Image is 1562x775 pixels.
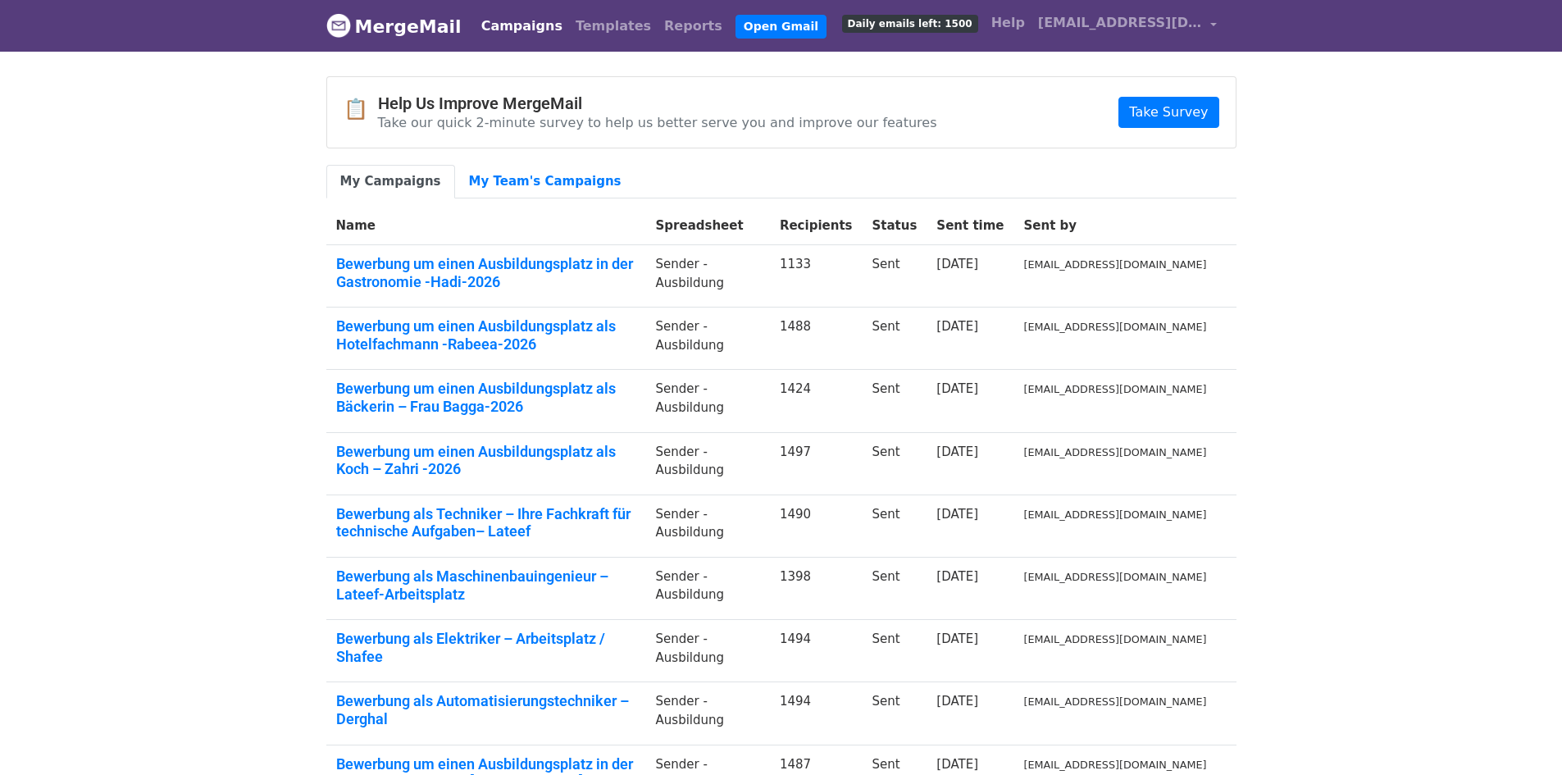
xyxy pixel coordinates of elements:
[1024,258,1207,271] small: [EMAIL_ADDRESS][DOMAIN_NAME]
[336,255,636,290] a: Bewerbung um einen Ausbildungsplatz in der Gastronomie -Hadi-2026
[1024,508,1207,521] small: [EMAIL_ADDRESS][DOMAIN_NAME]
[336,380,636,415] a: Bewerbung um einen Ausbildungsplatz als Bäckerin – Frau Bagga-2026
[1024,383,1207,395] small: [EMAIL_ADDRESS][DOMAIN_NAME]
[770,682,863,745] td: 1494
[336,505,636,540] a: Bewerbung als Techniker – Ihre Fachkraft für technische Aufgaben– Lateef
[455,165,635,198] a: My Team's Campaigns
[326,207,646,245] th: Name
[1038,13,1202,33] span: [EMAIL_ADDRESS][DOMAIN_NAME]
[862,495,927,557] td: Sent
[936,257,978,271] a: [DATE]
[1014,207,1217,245] th: Sent by
[842,15,978,33] span: Daily emails left: 1500
[646,682,770,745] td: Sender -Ausbildung
[936,694,978,709] a: [DATE]
[770,308,863,370] td: 1488
[936,444,978,459] a: [DATE]
[862,620,927,682] td: Sent
[862,432,927,495] td: Sent
[936,381,978,396] a: [DATE]
[378,114,937,131] p: Take our quick 2-minute survey to help us better serve you and improve our features
[936,319,978,334] a: [DATE]
[770,495,863,557] td: 1490
[336,317,636,353] a: Bewerbung um einen Ausbildungsplatz als Hotelfachmann -Rabeea-2026
[646,207,770,245] th: Spreadsheet
[985,7,1031,39] a: Help
[336,692,636,727] a: Bewerbung als Automatisierungstechniker – Derghal
[326,9,462,43] a: MergeMail
[646,308,770,370] td: Sender -Ausbildung
[326,165,455,198] a: My Campaigns
[1024,633,1207,645] small: [EMAIL_ADDRESS][DOMAIN_NAME]
[646,432,770,495] td: Sender -Ausbildung
[646,370,770,432] td: Sender -Ausbildung
[836,7,985,39] a: Daily emails left: 1500
[862,245,927,308] td: Sent
[770,245,863,308] td: 1133
[344,98,378,121] span: 📋
[862,557,927,619] td: Sent
[336,568,636,603] a: Bewerbung als Maschinenbauingenieur – Lateef-Arbeitsplatz
[378,93,937,113] h4: Help Us Improve MergeMail
[1118,97,1218,128] a: Take Survey
[658,10,729,43] a: Reports
[936,507,978,522] a: [DATE]
[936,631,978,646] a: [DATE]
[1024,321,1207,333] small: [EMAIL_ADDRESS][DOMAIN_NAME]
[1031,7,1223,45] a: [EMAIL_ADDRESS][DOMAIN_NAME]
[770,557,863,619] td: 1398
[862,308,927,370] td: Sent
[936,569,978,584] a: [DATE]
[1024,571,1207,583] small: [EMAIL_ADDRESS][DOMAIN_NAME]
[646,495,770,557] td: Sender -Ausbildung
[326,13,351,38] img: MergeMail logo
[770,620,863,682] td: 1494
[862,370,927,432] td: Sent
[770,370,863,432] td: 1424
[646,557,770,619] td: Sender -Ausbildung
[862,207,927,245] th: Status
[770,207,863,245] th: Recipients
[1024,695,1207,708] small: [EMAIL_ADDRESS][DOMAIN_NAME]
[646,620,770,682] td: Sender -Ausbildung
[862,682,927,745] td: Sent
[336,443,636,478] a: Bewerbung um einen Ausbildungsplatz als Koch – Zahri -2026
[1024,759,1207,771] small: [EMAIL_ADDRESS][DOMAIN_NAME]
[475,10,569,43] a: Campaigns
[569,10,658,43] a: Templates
[770,432,863,495] td: 1497
[735,15,827,39] a: Open Gmail
[1024,446,1207,458] small: [EMAIL_ADDRESS][DOMAIN_NAME]
[936,757,978,772] a: [DATE]
[927,207,1013,245] th: Sent time
[646,245,770,308] td: Sender -Ausbildung
[336,630,636,665] a: Bewerbung als Elektriker – Arbeitsplatz / Shafee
